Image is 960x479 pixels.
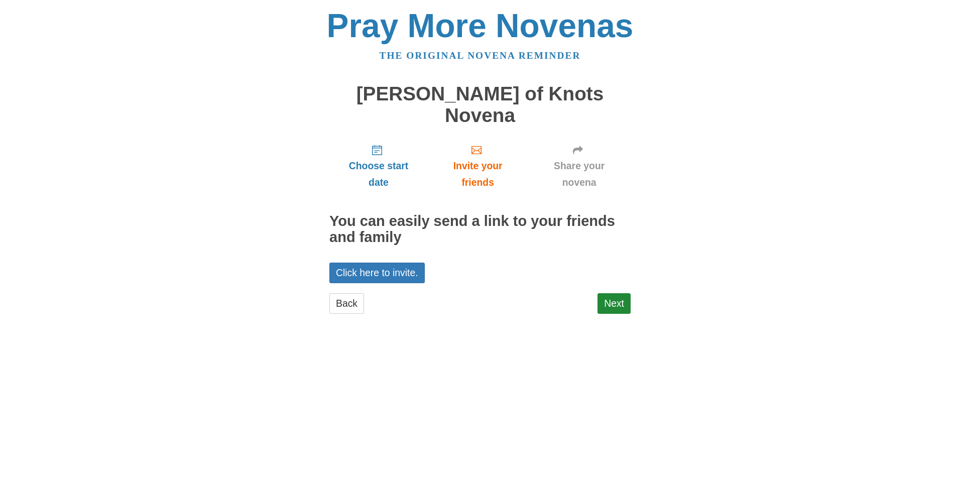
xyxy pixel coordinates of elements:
a: Click here to invite. [329,263,425,283]
a: Next [597,293,631,314]
a: Back [329,293,364,314]
h2: You can easily send a link to your friends and family [329,213,631,246]
a: Choose start date [329,136,428,196]
span: Invite your friends [438,158,518,191]
a: Share your novena [528,136,631,196]
a: Invite your friends [428,136,528,196]
span: Share your novena [538,158,621,191]
h1: [PERSON_NAME] of Knots Novena [329,83,631,126]
a: The original novena reminder [380,50,581,61]
a: Pray More Novenas [327,7,634,44]
span: Choose start date [339,158,418,191]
